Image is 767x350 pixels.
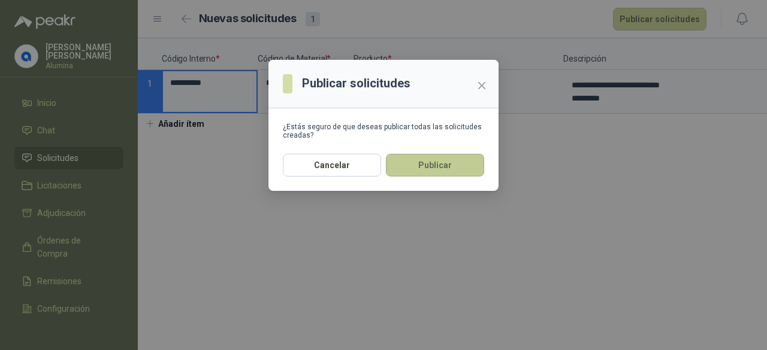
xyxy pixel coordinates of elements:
button: Cancelar [283,154,381,176]
div: ¿Estás seguro de que deseas publicar todas las solicitudes creadas? [283,123,484,139]
span: close [477,81,487,90]
button: Publicar [386,154,484,176]
h3: Publicar solicitudes [302,74,410,93]
button: Close [472,76,491,95]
